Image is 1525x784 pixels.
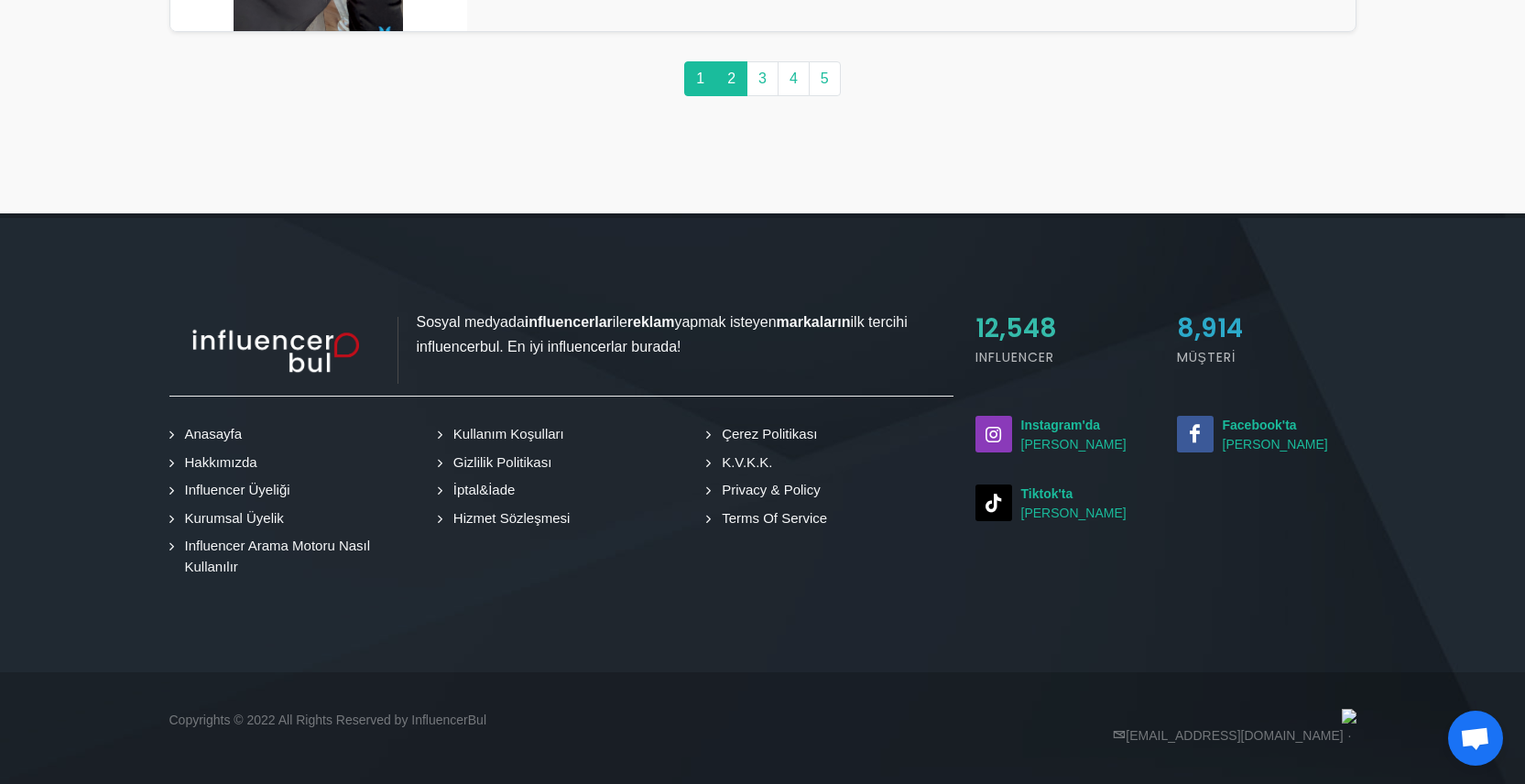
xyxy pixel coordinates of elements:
[763,709,1367,775] div: [EMAIL_ADDRESS][DOMAIN_NAME]
[975,485,1155,523] small: [PERSON_NAME]
[684,61,716,96] a: 1
[1223,418,1297,432] strong: Facebook'ta
[778,61,810,96] a: 4
[715,61,747,96] a: 2
[1021,486,1073,501] strong: Tiktok'ta
[1177,348,1356,367] h5: Müşteri
[1177,416,1356,454] small: [PERSON_NAME]
[975,416,1155,454] small: [PERSON_NAME]
[711,508,830,529] a: Terms Of Service
[711,424,820,445] a: Çerez Politikası
[809,61,841,96] a: 5
[442,424,567,445] a: Kullanım Koşulları
[975,348,1155,367] h5: Influencer
[975,310,1057,346] span: 12,548
[174,480,293,501] a: Influencer Üyeliği
[975,416,1155,454] a: Instagram'da[PERSON_NAME]
[711,480,823,501] a: Privacy & Policy
[169,310,953,359] p: Sosyal medyada ile yapmak isteyen ilk tercihi influencerbul. En iyi influencerlar burada!
[777,314,851,330] strong: markaların
[1448,711,1503,766] div: Açık sohbet
[174,536,416,577] a: Influencer Arama Motoru Nasıl Kullanılır
[174,508,287,529] a: Kurumsal Üyelik
[711,452,775,474] a: K.V.K.K.
[442,452,555,474] a: Gizlilik Politikası
[174,424,245,445] a: Anasayfa
[1348,724,1352,747] span: ·
[1177,416,1356,454] a: Facebook'ta[PERSON_NAME]
[1021,418,1101,432] strong: Instagram'da
[1177,310,1243,346] span: 8,914
[1342,709,1356,724] img: logo_band_white@1x.png
[174,452,260,474] a: Hakkımızda
[442,508,573,529] a: Hizmet Sözleşmesi
[525,314,613,330] strong: influencerlar
[975,485,1155,523] a: Tiktok'ta[PERSON_NAME]
[627,314,675,330] strong: reklam
[442,480,518,501] a: İptal&İade
[169,317,398,384] img: influencer_light.png
[746,61,779,96] a: 3
[158,709,763,775] div: Copyrights © 2022 All Rights Reserved by InfluencerBul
